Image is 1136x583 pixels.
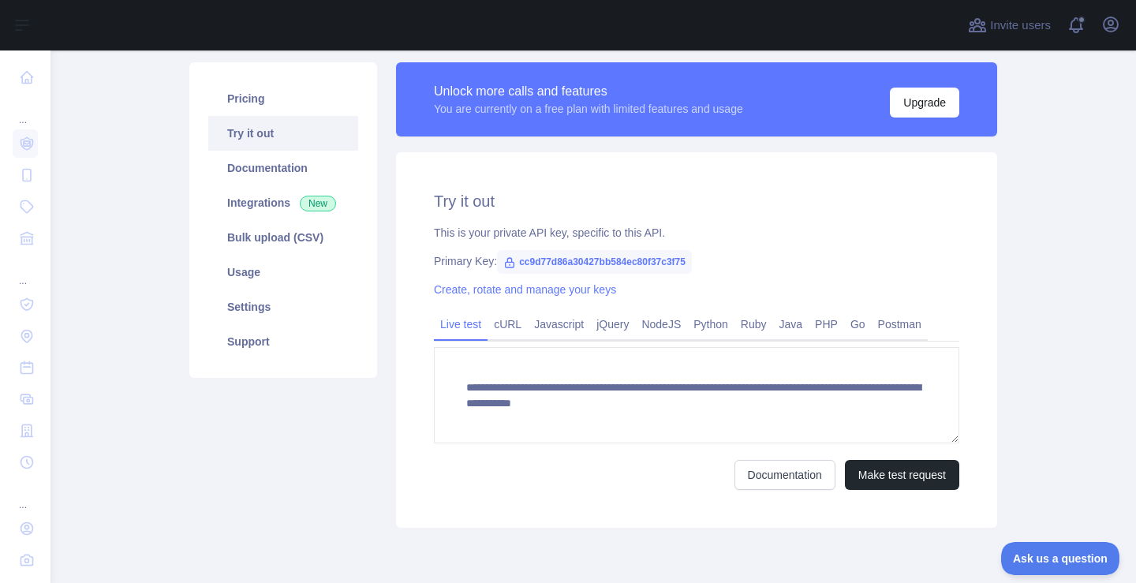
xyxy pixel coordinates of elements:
[208,151,358,185] a: Documentation
[890,88,959,118] button: Upgrade
[434,283,616,296] a: Create, rotate and manage your keys
[497,250,692,274] span: cc9d77d86a30427bb584ec80f37c3f75
[208,255,358,290] a: Usage
[13,256,38,287] div: ...
[208,324,358,359] a: Support
[208,116,358,151] a: Try it out
[734,312,773,337] a: Ruby
[208,220,358,255] a: Bulk upload (CSV)
[488,312,528,337] a: cURL
[300,196,336,211] span: New
[434,101,743,117] div: You are currently on a free plan with limited features and usage
[990,17,1051,35] span: Invite users
[13,95,38,126] div: ...
[528,312,590,337] a: Javascript
[434,190,959,212] h2: Try it out
[845,460,959,490] button: Make test request
[687,312,734,337] a: Python
[590,312,635,337] a: jQuery
[208,290,358,324] a: Settings
[13,480,38,511] div: ...
[1001,542,1120,575] iframe: Toggle Customer Support
[965,13,1054,38] button: Invite users
[434,253,959,269] div: Primary Key:
[734,460,835,490] a: Documentation
[434,82,743,101] div: Unlock more calls and features
[809,312,844,337] a: PHP
[872,312,928,337] a: Postman
[208,185,358,220] a: Integrations New
[208,81,358,116] a: Pricing
[434,312,488,337] a: Live test
[635,312,687,337] a: NodeJS
[434,225,959,241] div: This is your private API key, specific to this API.
[773,312,809,337] a: Java
[844,312,872,337] a: Go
